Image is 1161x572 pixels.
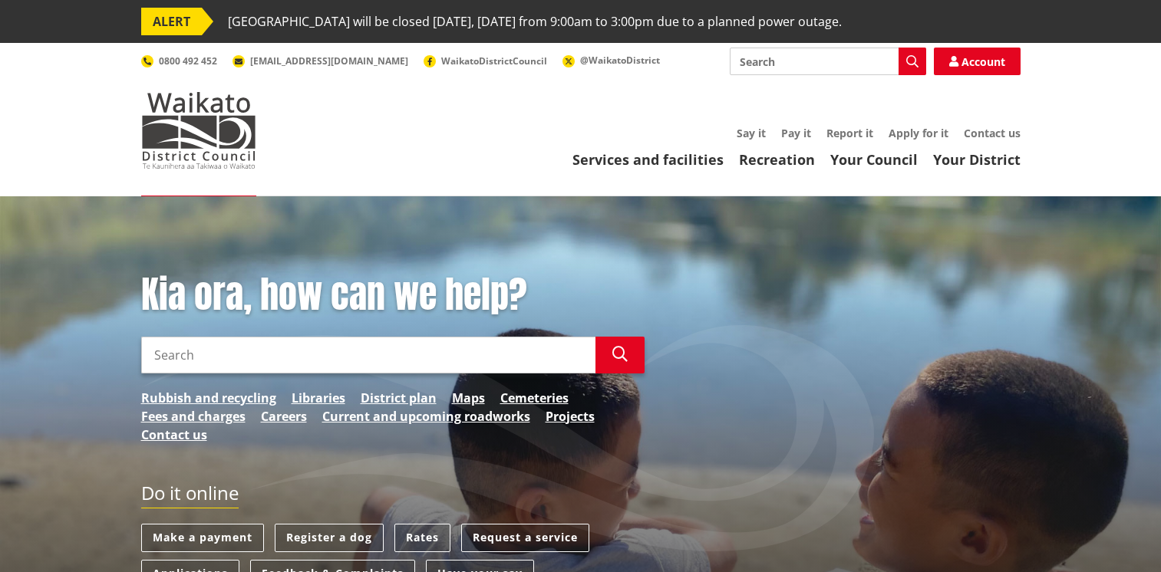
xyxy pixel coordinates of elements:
a: Account [934,48,1021,75]
a: Your Council [830,150,918,169]
a: District plan [361,389,437,407]
h2: Do it online [141,482,239,509]
h1: Kia ora, how can we help? [141,273,645,317]
a: Recreation [739,150,815,169]
a: @WaikatoDistrict [562,54,660,67]
a: Libraries [292,389,345,407]
a: Pay it [781,126,811,140]
a: Contact us [141,426,207,444]
input: Search input [141,337,595,373]
a: Say it [737,126,766,140]
span: 0800 492 452 [159,54,217,67]
a: Current and upcoming roadworks [322,407,530,426]
a: Request a service [461,524,589,552]
a: Rubbish and recycling [141,389,276,407]
a: Projects [546,407,595,426]
a: Maps [452,389,485,407]
a: 0800 492 452 [141,54,217,67]
a: Report it [826,126,873,140]
a: Register a dog [275,524,384,552]
input: Search input [730,48,926,75]
a: Contact us [964,126,1021,140]
a: Services and facilities [572,150,724,169]
img: Waikato District Council - Te Kaunihera aa Takiwaa o Waikato [141,92,256,169]
a: Careers [261,407,307,426]
span: [EMAIL_ADDRESS][DOMAIN_NAME] [250,54,408,67]
span: WaikatoDistrictCouncil [441,54,547,67]
span: @WaikatoDistrict [580,54,660,67]
a: [EMAIL_ADDRESS][DOMAIN_NAME] [233,54,408,67]
span: [GEOGRAPHIC_DATA] will be closed [DATE], [DATE] from 9:00am to 3:00pm due to a planned power outage. [228,8,842,35]
span: ALERT [141,8,202,35]
a: Fees and charges [141,407,246,426]
a: Make a payment [141,524,264,552]
a: Cemeteries [500,389,569,407]
a: WaikatoDistrictCouncil [424,54,547,67]
a: Apply for it [889,126,948,140]
a: Your District [933,150,1021,169]
a: Rates [394,524,450,552]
